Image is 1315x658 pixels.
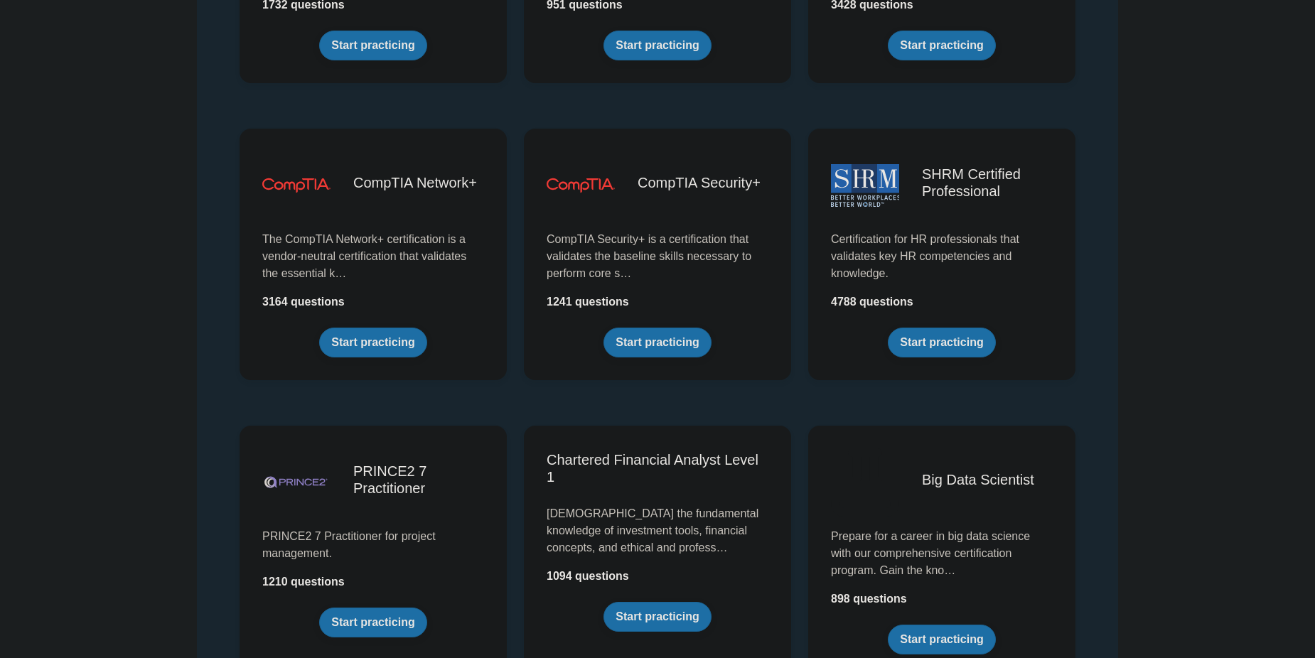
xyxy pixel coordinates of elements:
a: Start practicing [888,625,995,654]
a: Start practicing [888,328,995,357]
a: Start practicing [603,31,711,60]
a: Start practicing [603,328,711,357]
a: Start practicing [603,602,711,632]
a: Start practicing [319,608,426,637]
a: Start practicing [319,328,426,357]
a: Start practicing [888,31,995,60]
a: Start practicing [319,31,426,60]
